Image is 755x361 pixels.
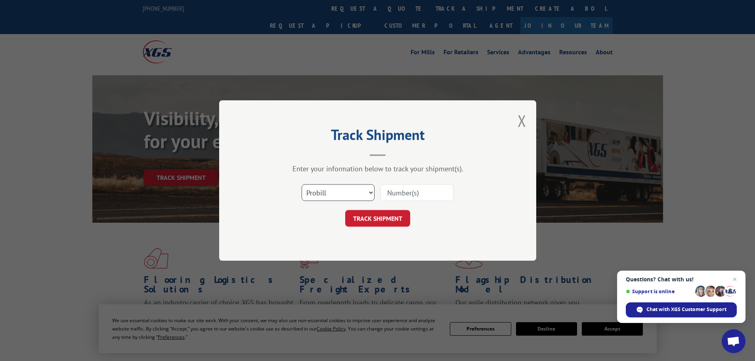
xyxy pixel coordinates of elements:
[722,329,745,353] div: Open chat
[730,275,740,284] span: Close chat
[380,184,453,201] input: Number(s)
[259,129,497,144] h2: Track Shipment
[626,288,692,294] span: Support is online
[345,210,410,227] button: TRACK SHIPMENT
[646,306,726,313] span: Chat with XGS Customer Support
[626,302,737,317] div: Chat with XGS Customer Support
[259,164,497,173] div: Enter your information below to track your shipment(s).
[518,110,526,131] button: Close modal
[626,276,737,283] span: Questions? Chat with us!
